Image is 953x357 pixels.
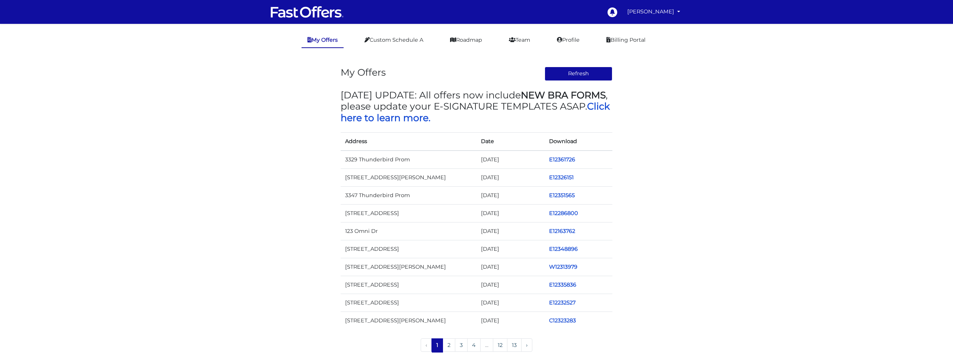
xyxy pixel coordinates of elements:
[341,204,476,222] td: [STREET_ADDRESS]
[341,89,612,123] h3: [DATE] UPDATE: All offers now include , please update your E-SIGNATURE TEMPLATES ASAP.
[549,263,577,270] a: W12313979
[431,338,443,352] span: 1
[545,67,613,81] button: Refresh
[549,210,578,217] a: E12286800
[493,338,507,352] a: 12
[455,338,468,352] a: 3
[467,338,481,352] a: 4
[624,4,683,19] a: [PERSON_NAME]
[521,89,606,101] strong: NEW BRA FORMS
[341,294,476,312] td: [STREET_ADDRESS]
[551,33,586,47] a: Profile
[341,67,386,78] h3: My Offers
[549,228,575,234] a: E12163762
[476,312,545,330] td: [DATE]
[476,258,545,276] td: [DATE]
[341,240,476,258] td: [STREET_ADDRESS]
[476,204,545,222] td: [DATE]
[521,338,532,352] a: Next »
[549,281,576,288] a: E12335836
[476,186,545,204] td: [DATE]
[341,132,476,151] th: Address
[443,338,455,352] a: 2
[476,151,545,169] td: [DATE]
[341,222,476,240] td: 123 Omni Dr
[302,33,344,48] a: My Offers
[503,33,536,47] a: Team
[476,168,545,186] td: [DATE]
[341,276,476,294] td: [STREET_ADDRESS]
[341,312,476,330] td: [STREET_ADDRESS][PERSON_NAME]
[549,156,575,163] a: E12361726
[341,168,476,186] td: [STREET_ADDRESS][PERSON_NAME]
[341,186,476,204] td: 3347 Thunderbird Prom
[549,174,574,181] a: E12326151
[549,317,576,324] a: C12323283
[549,192,575,199] a: E12351565
[358,33,429,47] a: Custom Schedule A
[421,338,432,353] li: « Previous
[444,33,488,47] a: Roadmap
[476,222,545,240] td: [DATE]
[549,246,578,252] a: E12348896
[545,132,613,151] th: Download
[549,299,576,306] a: E12232527
[341,151,476,169] td: 3329 Thunderbird Prom
[600,33,651,47] a: Billing Portal
[476,132,545,151] th: Date
[476,240,545,258] td: [DATE]
[476,276,545,294] td: [DATE]
[507,338,522,352] a: 13
[341,258,476,276] td: [STREET_ADDRESS][PERSON_NAME]
[341,101,610,123] a: Click here to learn more.
[476,294,545,312] td: [DATE]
